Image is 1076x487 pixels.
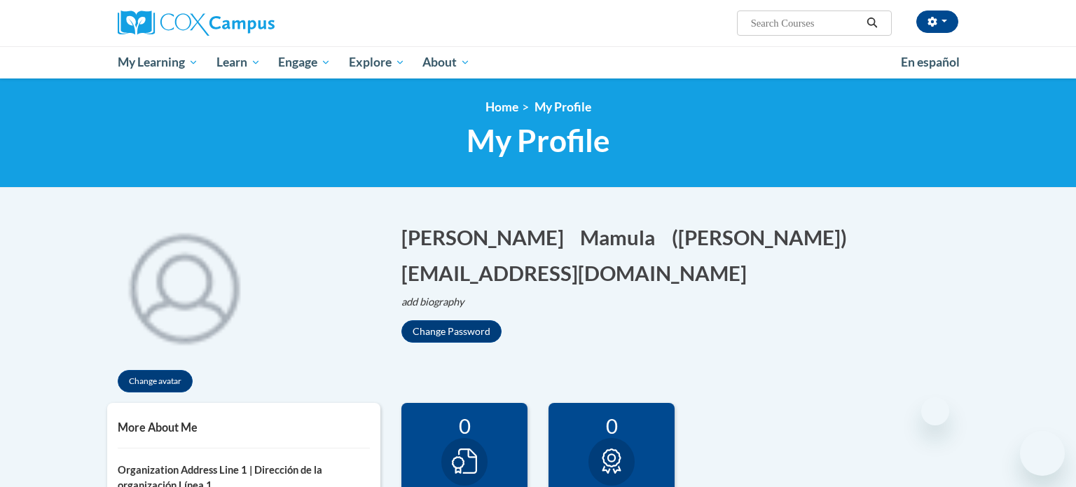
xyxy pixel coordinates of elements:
[485,100,518,114] a: Home
[750,15,862,32] input: Search Courses
[107,209,261,363] img: profile avatar
[401,296,464,308] i: add biography
[422,54,470,71] span: About
[1020,431,1065,476] iframe: Button to launch messaging window
[401,223,573,252] button: Edit first name
[412,413,517,438] div: 0
[118,54,198,71] span: My Learning
[278,54,331,71] span: Engage
[559,413,664,438] div: 0
[207,46,270,78] a: Learn
[534,100,591,114] span: My Profile
[340,46,414,78] a: Explore
[401,294,476,310] button: Edit biography
[401,320,502,343] button: Change Password
[901,55,960,69] span: En español
[921,397,949,425] iframe: Close message
[118,420,370,434] h5: More About Me
[349,54,405,71] span: Explore
[467,122,610,159] span: My Profile
[580,223,664,252] button: Edit last name
[118,11,275,36] img: Cox Campus
[107,209,261,363] div: Click to change the profile picture
[269,46,340,78] a: Engage
[97,46,979,78] div: Main menu
[916,11,958,33] button: Account Settings
[672,223,856,252] button: Edit screen name
[109,46,207,78] a: My Learning
[401,259,756,287] button: Edit email address
[216,54,261,71] span: Learn
[414,46,480,78] a: About
[862,15,883,32] button: Search
[118,370,193,392] button: Change avatar
[892,48,969,77] a: En español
